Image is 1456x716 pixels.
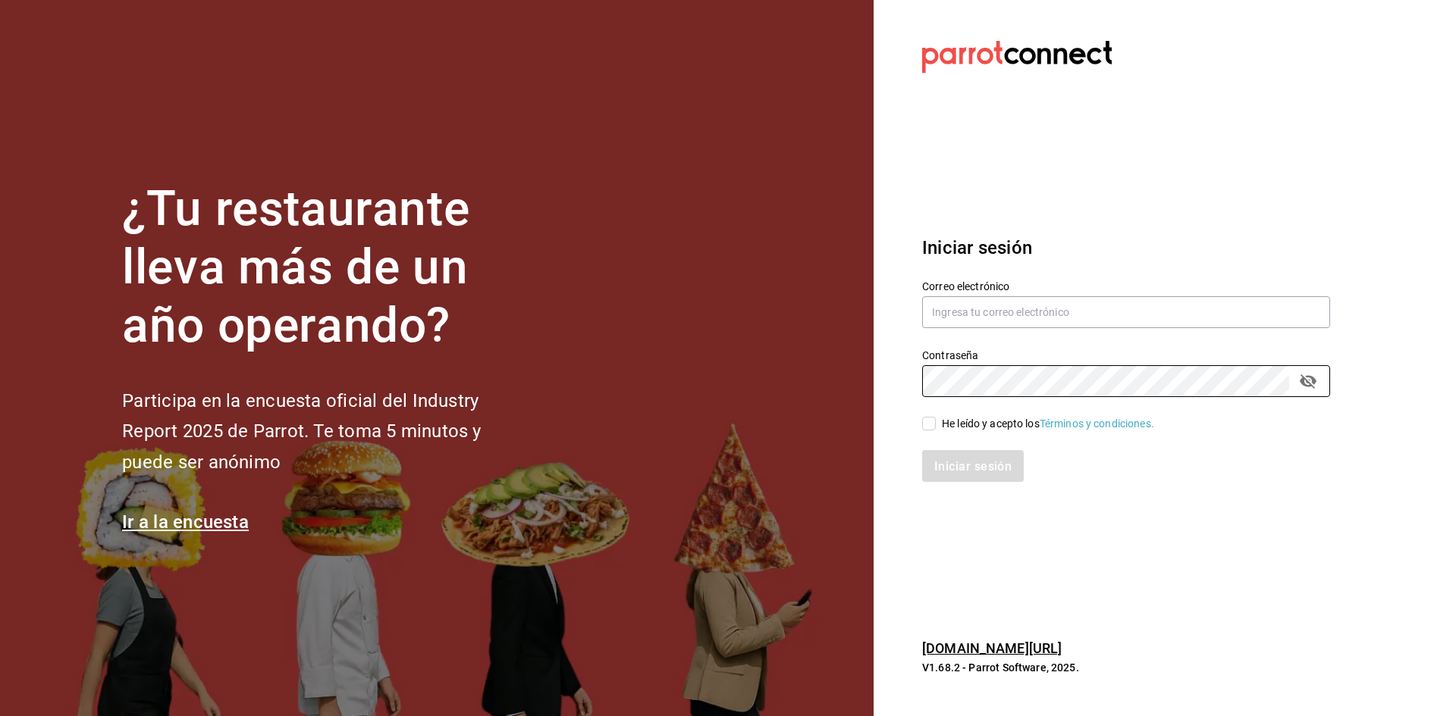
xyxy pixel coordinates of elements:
a: [DOMAIN_NAME][URL] [922,640,1062,656]
input: Ingresa tu correo electrónico [922,296,1330,328]
font: He leído y acepto los [942,417,1040,430]
font: Contraseña [922,349,978,361]
font: ¿Tu restaurante lleva más de un año operando? [122,180,469,354]
a: Términos y condiciones. [1040,417,1154,430]
font: V1.68.2 - Parrot Software, 2025. [922,661,1079,674]
font: Correo electrónico [922,280,1009,292]
button: campo de contraseña [1295,368,1321,394]
a: Ir a la encuesta [122,511,249,533]
font: Iniciar sesión [922,237,1032,258]
font: Participa en la encuesta oficial del Industry Report 2025 de Parrot. Te toma 5 minutos y puede se... [122,390,481,474]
